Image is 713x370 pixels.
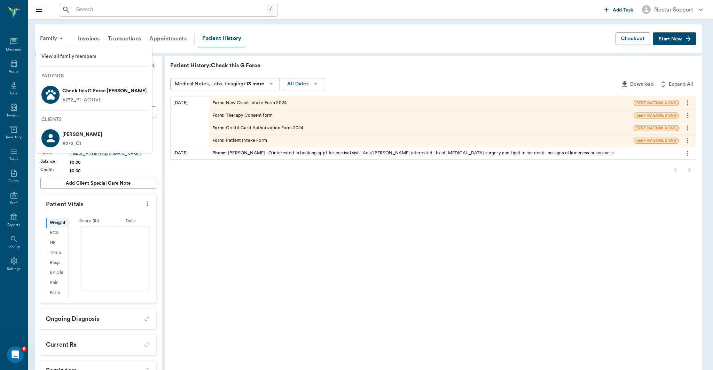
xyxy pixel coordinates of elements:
span: 6 [21,346,27,352]
p: Clients [41,116,152,123]
a: [PERSON_NAME]#272_C1 [36,126,152,150]
span: View all family members [41,53,147,60]
p: [PERSON_NAME] [62,129,102,140]
p: #272_P1 - ACTIVE [62,97,101,104]
a: View all family members [36,50,152,63]
a: Check this G Force [PERSON_NAME]#272_P1 - ACTIVE [36,83,152,107]
iframe: Intercom live chat [7,346,24,363]
p: Check this G Force [PERSON_NAME] [62,85,147,97]
p: Patients [41,72,152,80]
p: #272_C1 [62,140,102,147]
